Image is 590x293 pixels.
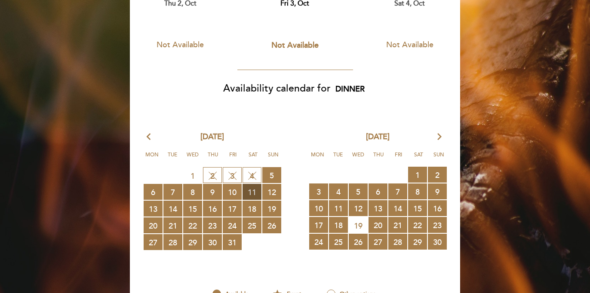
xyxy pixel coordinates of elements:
[243,184,261,200] span: 11
[163,184,182,200] span: 7
[369,217,387,233] span: 20
[369,183,387,199] span: 6
[243,217,261,233] span: 25
[388,183,407,199] span: 7
[262,201,281,217] span: 19
[329,150,347,166] span: Tue
[254,34,336,56] button: Not Available
[223,167,242,183] span: 3
[369,234,387,250] span: 27
[183,234,202,250] span: 29
[388,217,407,233] span: 21
[144,217,163,233] span: 20
[309,234,328,250] span: 24
[329,200,348,216] span: 11
[309,150,326,166] span: Mon
[262,167,281,183] span: 5
[329,234,348,250] span: 25
[139,34,221,55] button: Not Available
[243,201,261,217] span: 18
[203,184,222,200] span: 9
[390,150,407,166] span: Fri
[329,217,348,233] span: 18
[144,150,161,166] span: Mon
[163,217,182,233] span: 21
[163,234,182,250] span: 28
[271,40,319,50] span: Not Available
[410,150,427,166] span: Sat
[144,201,163,217] span: 13
[408,167,427,183] span: 1
[408,217,427,233] span: 22
[309,183,328,199] span: 3
[428,217,447,233] span: 23
[203,217,222,233] span: 23
[349,183,368,199] span: 5
[203,201,222,217] span: 16
[147,131,154,143] i: arrow_back_ios
[349,234,368,250] span: 26
[223,234,242,250] span: 31
[309,200,328,216] span: 10
[204,150,221,166] span: Thu
[200,131,224,143] span: [DATE]
[369,34,451,55] button: Not Available
[408,200,427,216] span: 15
[350,150,367,166] span: Wed
[184,150,201,166] span: Wed
[265,150,282,166] span: Sun
[428,167,447,183] span: 2
[223,217,242,233] span: 24
[369,200,387,216] span: 13
[366,131,390,143] span: [DATE]
[388,200,407,216] span: 14
[243,167,261,183] span: 4
[223,201,242,217] span: 17
[370,150,387,166] span: Thu
[349,200,368,216] span: 12
[183,168,202,183] span: 1
[428,234,447,250] span: 30
[329,183,348,199] span: 4
[183,201,202,217] span: 15
[430,150,448,166] span: Sun
[223,184,242,200] span: 10
[428,200,447,216] span: 16
[164,150,181,166] span: Tue
[408,183,427,199] span: 8
[309,217,328,233] span: 17
[223,82,331,95] span: Availability calendar for
[183,217,202,233] span: 22
[203,167,222,183] span: 2
[163,201,182,217] span: 14
[408,234,427,250] span: 29
[262,217,281,233] span: 26
[203,234,222,250] span: 30
[144,234,163,250] span: 27
[349,217,368,233] span: 19
[224,150,242,166] span: Fri
[183,184,202,200] span: 8
[245,150,262,166] span: Sat
[428,183,447,199] span: 9
[388,234,407,250] span: 28
[436,131,443,143] i: arrow_forward_ios
[262,184,281,200] span: 12
[144,184,163,200] span: 6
